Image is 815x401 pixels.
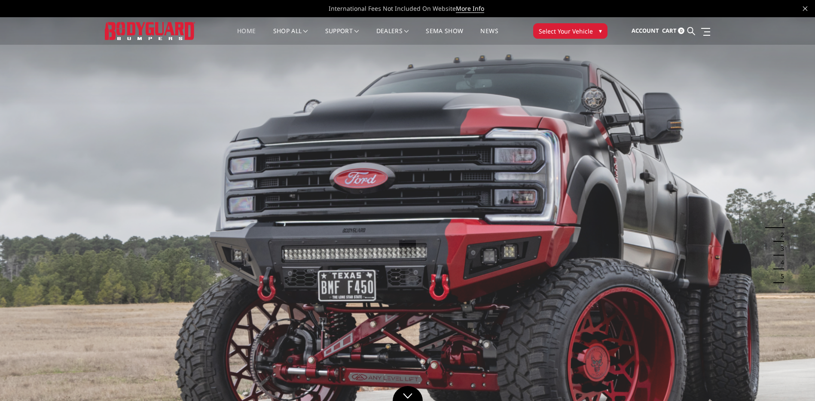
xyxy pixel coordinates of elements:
[539,27,593,36] span: Select Your Vehicle
[237,28,256,45] a: Home
[775,269,784,283] button: 5 of 5
[273,28,308,45] a: shop all
[632,27,659,34] span: Account
[632,19,659,43] a: Account
[775,242,784,256] button: 3 of 5
[662,27,677,34] span: Cart
[480,28,498,45] a: News
[393,386,423,401] a: Click to Down
[325,28,359,45] a: Support
[105,22,195,40] img: BODYGUARD BUMPERS
[376,28,409,45] a: Dealers
[599,26,602,35] span: ▾
[456,4,484,13] a: More Info
[775,228,784,242] button: 2 of 5
[678,28,684,34] span: 0
[533,23,607,39] button: Select Your Vehicle
[775,256,784,269] button: 4 of 5
[775,214,784,228] button: 1 of 5
[426,28,463,45] a: SEMA Show
[662,19,684,43] a: Cart 0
